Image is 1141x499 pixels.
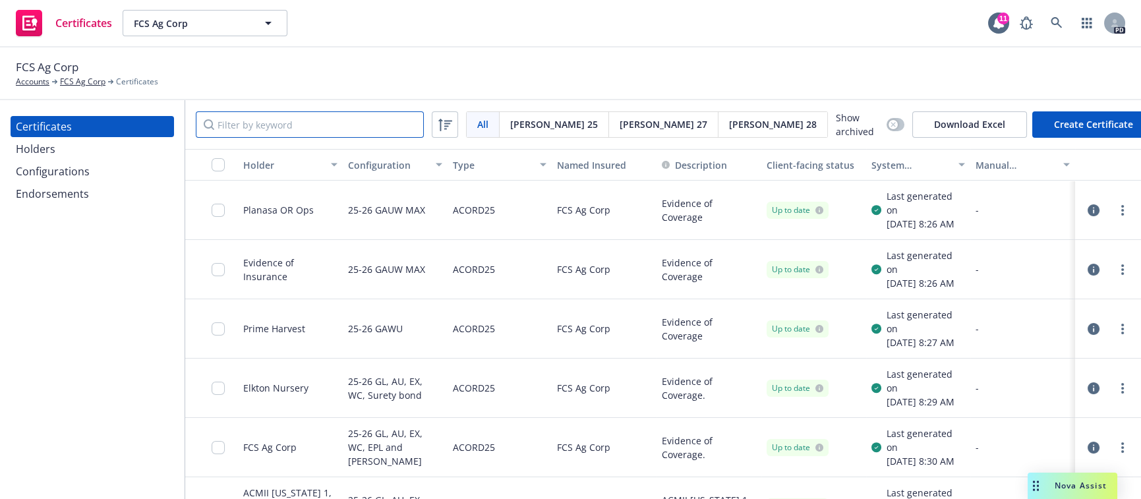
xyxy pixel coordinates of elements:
a: more [1115,380,1130,396]
div: [DATE] 8:26 AM [887,276,965,290]
div: - [976,440,1070,454]
div: FCS Ag Corp [552,299,657,359]
a: Configurations [11,161,174,182]
a: Endorsements [11,183,174,204]
div: FCS Ag Corp [552,181,657,240]
div: [DATE] 8:27 AM [887,336,965,349]
a: Switch app [1074,10,1100,36]
div: FCS Ag Corp [552,240,657,299]
button: Evidence of Coverage [662,256,756,283]
div: Last generated on [887,249,965,276]
div: System certificate last generated [871,158,951,172]
div: Prime Harvest [243,322,305,336]
div: 25-26 GL, AU, EX, WC, Surety bond [348,367,442,409]
button: System certificate last generated [866,149,971,181]
div: Drag to move [1028,473,1044,499]
div: Client-facing status [767,158,861,172]
div: ACORD25 [453,367,495,409]
div: Named Insured [557,158,651,172]
div: Up to date [772,382,823,394]
div: Holder [243,158,323,172]
span: [PERSON_NAME] 28 [729,117,817,131]
div: Evidence of Insurance [243,256,337,283]
input: Toggle Row Selected [212,204,225,217]
a: more [1115,202,1130,218]
button: Manual certificate last generated [970,149,1075,181]
span: FCS Ag Corp [16,59,78,76]
div: Last generated on [887,308,965,336]
div: [DATE] 8:29 AM [887,395,965,409]
a: more [1115,440,1130,455]
div: Elkton Nursery [243,381,308,395]
span: Certificates [55,18,112,28]
button: FCS Ag Corp [123,10,287,36]
a: Accounts [16,76,49,88]
input: Toggle Row Selected [212,382,225,395]
div: Endorsements [16,183,89,204]
button: Client-facing status [761,149,866,181]
button: Named Insured [552,149,657,181]
div: - [976,322,1070,336]
div: Up to date [772,442,823,454]
div: 25-26 GAUW MAX [348,248,425,291]
button: Configuration [343,149,448,181]
a: Certificates [11,116,174,137]
a: Report a Bug [1013,10,1039,36]
input: Toggle Row Selected [212,322,225,336]
div: Last generated on [887,367,965,395]
button: Evidence of Coverage. [662,434,756,461]
input: Toggle Row Selected [212,441,225,454]
a: more [1115,321,1130,337]
div: [DATE] 8:26 AM [887,217,965,231]
div: Configuration [348,158,428,172]
span: [PERSON_NAME] 25 [510,117,598,131]
span: [PERSON_NAME] 27 [620,117,707,131]
button: Evidence of Coverage [662,315,756,343]
div: [DATE] 8:30 AM [887,454,965,468]
span: FCS Ag Corp [134,16,248,30]
div: FCS Ag Corp [552,418,657,477]
div: - [976,203,1070,217]
div: 25-26 GAUW MAX [348,189,425,231]
div: FCS Ag Corp [243,440,297,454]
button: Download Excel [912,111,1027,138]
button: Evidence of Coverage. [662,374,756,402]
button: Description [662,158,727,172]
div: - [976,262,1070,276]
button: Holder [238,149,343,181]
div: Certificates [16,116,72,137]
div: ACORD25 [453,248,495,291]
input: Select all [212,158,225,171]
div: 11 [997,13,1009,24]
span: Certificates [116,76,158,88]
button: Evidence of Coverage [662,196,756,224]
input: Filter by keyword [196,111,424,138]
a: more [1115,262,1130,278]
span: Show archived [836,111,881,138]
span: Nova Assist [1055,480,1107,491]
div: Last generated on [887,426,965,454]
div: Up to date [772,264,823,276]
a: FCS Ag Corp [60,76,105,88]
div: 25-26 GL, AU, EX, WC, EPL and [PERSON_NAME] [348,426,442,469]
div: - [976,381,1070,395]
div: Last generated on [887,189,965,217]
div: Configurations [16,161,90,182]
div: Holders [16,138,55,160]
input: Toggle Row Selected [212,263,225,276]
div: Type [453,158,533,172]
div: ACORD25 [453,189,495,231]
div: Manual certificate last generated [976,158,1055,172]
div: Up to date [772,323,823,335]
a: Search [1043,10,1070,36]
div: FCS Ag Corp [552,359,657,418]
span: All [477,117,488,131]
button: Nova Assist [1028,473,1117,499]
a: Certificates [11,5,117,42]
